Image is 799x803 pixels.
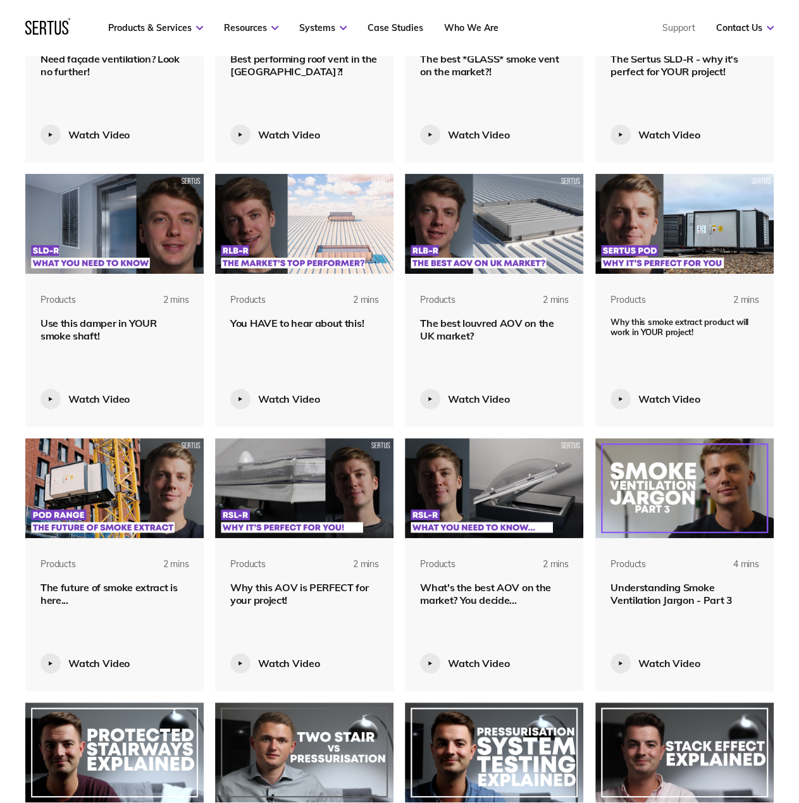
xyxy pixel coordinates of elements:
[420,52,559,78] span: The best *GLASS* smoke vent on the market?!
[40,317,157,342] span: Use this damper in YOUR smoke shaft!
[139,558,189,581] div: 2 mins
[230,52,377,78] span: Best performing roof vent in the [GEOGRAPHIC_DATA]?!
[519,294,568,317] div: 2 mins
[258,128,319,141] div: Watch Video
[610,581,732,606] span: Understanding Smoke Ventilation Jargon - Part 3
[299,22,347,34] a: Systems
[662,22,695,34] a: Support
[638,657,700,670] div: Watch Video
[230,558,266,571] div: Products
[420,558,455,571] div: Products
[448,657,509,670] div: Watch Video
[40,294,76,307] div: Products
[329,558,378,581] div: 2 mins
[368,22,423,34] a: Case Studies
[230,581,368,606] span: Why this AOV is PERFECT for your project!
[40,52,180,78] span: Need façade ventilation? Look no further!
[40,558,76,571] div: Products
[610,294,646,307] div: Products
[68,657,130,670] div: Watch Video
[224,22,278,34] a: Resources
[638,128,700,141] div: Watch Video
[519,558,568,581] div: 2 mins
[448,393,509,405] div: Watch Video
[230,317,364,329] span: You HAVE to hear about this!
[716,22,774,34] a: Contact Us
[258,657,319,670] div: Watch Video
[420,294,455,307] div: Products
[610,317,748,337] span: Why this smoke extract product will work in YOUR project!
[420,581,551,606] span: What's the best AOV on the market? You decide...
[258,393,319,405] div: Watch Video
[709,558,759,581] div: 4 mins
[448,128,509,141] div: Watch Video
[610,52,738,78] span: The Sertus SLD-R - why it's perfect for YOUR project!
[68,393,130,405] div: Watch Video
[444,22,499,34] a: Who We Are
[230,294,266,307] div: Products
[709,294,759,317] div: 2 mins
[68,128,130,141] div: Watch Video
[40,581,177,606] span: The future of smoke extract is here...
[638,393,700,405] div: Watch Video
[139,294,189,317] div: 2 mins
[329,294,378,317] div: 2 mins
[108,22,203,34] a: Products & Services
[610,558,646,571] div: Products
[420,317,554,342] span: The best louvred AOV on the UK market?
